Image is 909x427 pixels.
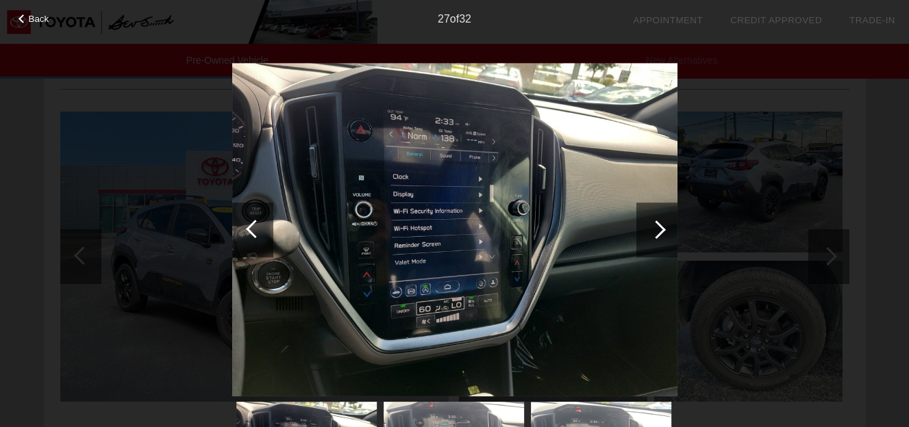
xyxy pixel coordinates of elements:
[29,14,49,24] span: Back
[459,13,471,25] span: 32
[232,63,677,397] img: 27.jpg
[438,13,450,25] span: 27
[849,15,895,25] a: Trade-In
[633,15,703,25] a: Appointment
[730,15,822,25] a: Credit Approved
